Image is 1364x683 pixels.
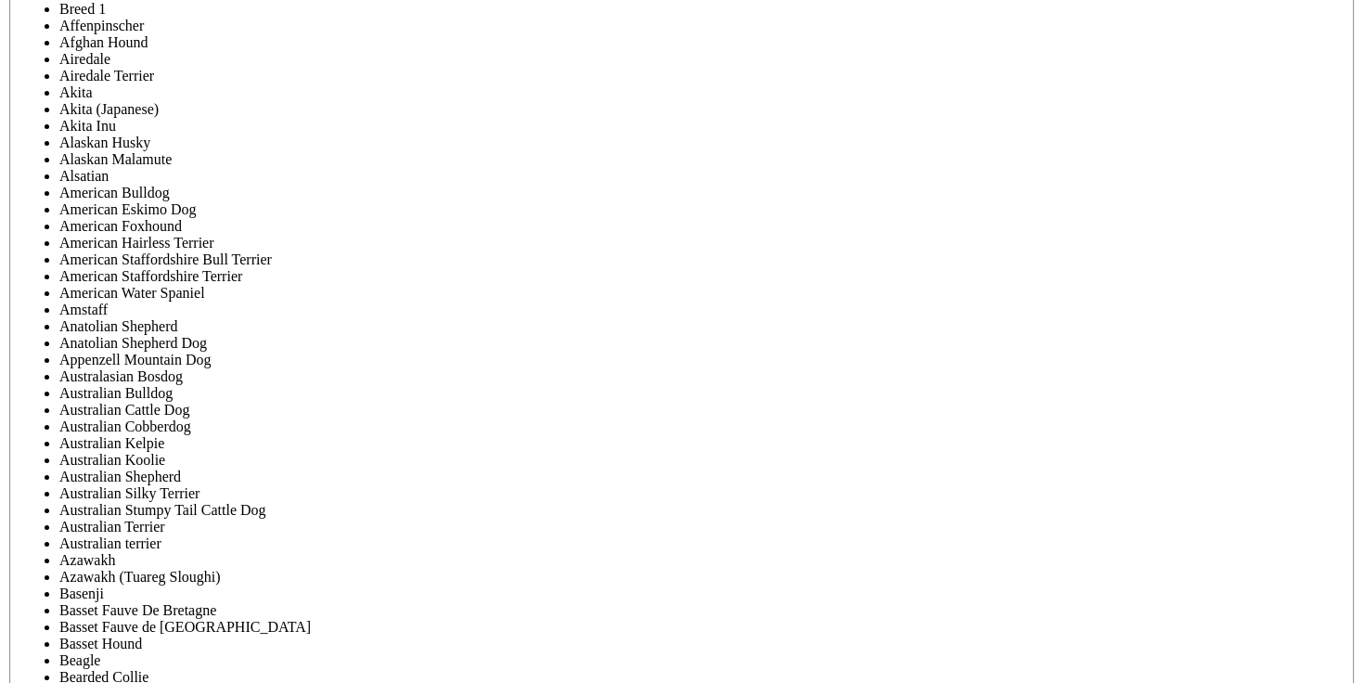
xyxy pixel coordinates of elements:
[59,502,1342,519] li: Australian Stumpy Tail Cattle Dog
[59,569,1342,586] li: Azawakh (Tuareg Sloughi)
[59,469,1342,485] li: Australian Shepherd
[59,586,1342,602] li: Basenji
[59,135,1342,151] li: Alaskan Husky
[59,452,1342,469] li: Australian Koolie
[59,485,1342,502] li: Australian Silky Terrier
[59,652,1342,669] li: Beagle
[59,602,1342,619] li: Basset Fauve De Bretagne
[59,368,1342,385] li: Australasian Bosdog
[59,118,1342,135] li: Akita Inu
[59,535,1342,552] li: Australian terrier
[59,168,1342,185] li: Alsatian
[59,519,1342,535] li: Australian Terrier
[59,235,1342,251] li: American Hairless Terrier
[59,84,1342,101] li: Akita
[59,402,1342,419] li: Australian Cattle Dog
[59,435,1342,452] li: Australian Kelpie
[59,318,1342,335] li: Anatolian Shepherd
[59,636,1342,652] li: Basset Hound
[59,151,1342,168] li: Alaskan Malamute
[59,18,1342,34] li: Affenpinscher
[59,101,1342,118] li: Akita (Japanese)
[59,352,1342,368] li: Appenzell Mountain Dog
[59,619,1342,636] li: Basset Fauve de [GEOGRAPHIC_DATA]
[59,335,1342,352] li: Anatolian Shepherd Dog
[59,552,1342,569] li: Azawakh
[59,268,1342,285] li: American Staffordshire Terrier
[59,251,1342,268] li: American Staffordshire Bull Terrier
[59,34,1342,51] li: Afghan Hound
[59,51,1342,68] li: Airedale
[59,68,1342,84] li: Airedale Terrier
[59,419,1342,435] li: Australian Cobberdog
[59,302,1342,318] li: Amstaff
[59,285,1342,302] li: American Water Spaniel
[59,185,1342,201] li: American Bulldog
[59,201,1342,218] li: American Eskimo Dog
[59,1,1342,18] li: Breed 1
[59,218,1342,235] li: American Foxhound
[59,385,1342,402] li: Australian Bulldog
